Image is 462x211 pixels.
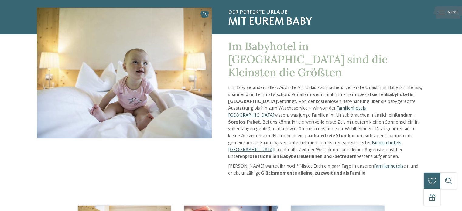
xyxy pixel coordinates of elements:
[261,171,365,176] strong: Glücksmomente alleine, zu zweit und als Familie
[374,164,403,169] a: Familienhotels
[228,163,425,177] p: [PERSON_NAME] wartet ihr noch? Nistet Euch ein paar Tage in unseren ein und erlebt unzählige .
[245,154,357,159] strong: professionellen Babybetreuerinnen und -betreuern
[228,39,388,79] span: Im Babyhotel in [GEOGRAPHIC_DATA] sind die Kleinsten die Größten
[228,141,401,152] a: Familienhotels [GEOGRAPHIC_DATA]
[314,134,354,138] strong: babyfreie Stunden
[228,92,414,104] strong: Babyhotel in [GEOGRAPHIC_DATA]
[228,15,425,29] span: mit eurem Baby
[228,9,425,16] span: Der perfekte Urlaub
[37,8,212,138] img: Babyhotel in Südtirol für einen ganz entspannten Urlaub
[228,84,425,160] p: Ein Baby verändert alles. Auch die Art Urlaub zu machen. Der erste Urlaub mit Baby ist intensiv, ...
[228,113,415,125] strong: Rundum-Sorglos-Paket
